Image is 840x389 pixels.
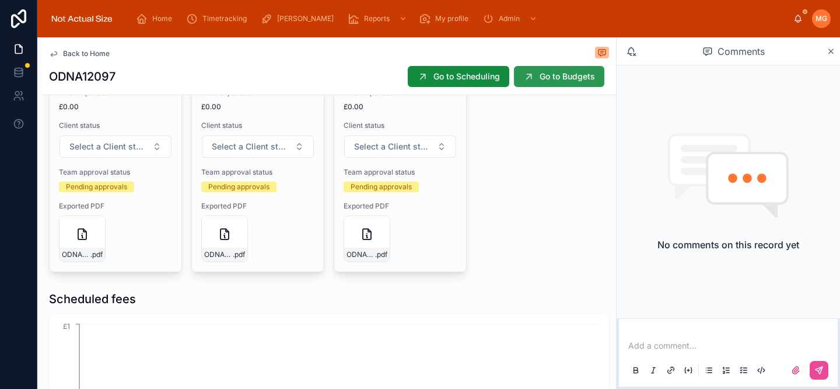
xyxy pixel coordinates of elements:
span: Go to Scheduling [433,71,500,82]
span: Client status [59,121,172,130]
a: Home [132,8,180,29]
span: Reports [364,14,390,23]
tspan: £1 [63,322,70,331]
button: Go to Budgets [514,66,604,87]
span: £0.00 [59,102,172,112]
a: [PERSON_NAME] [257,8,342,29]
span: £0.00 [201,102,314,112]
span: Select a Client status [69,141,148,152]
span: Select a Client status [354,141,432,152]
button: Go to Scheduling [408,66,509,87]
div: scrollable content [127,6,793,32]
h1: ODNA12097 [49,68,116,85]
h2: No comments on this record yet [657,238,799,252]
span: My profile [435,14,468,23]
span: Select a Client status [212,141,290,152]
span: .pdf [233,250,245,259]
button: Select Button [344,136,456,158]
button: Select Button [202,136,314,158]
span: ODNA12097-#250910-1855 [204,250,233,259]
span: Team approval status [59,168,172,177]
span: Home [152,14,172,23]
span: ODNA12097-#250910-1854 [346,250,375,259]
span: Client status [201,121,314,130]
span: Admin [499,14,520,23]
span: Exported PDF [201,202,314,211]
span: .pdf [90,250,103,259]
span: Exported PDF [344,202,457,211]
span: MG [815,14,827,23]
a: Admin [479,8,543,29]
h1: Scheduled fees [49,291,136,307]
a: Timetracking [183,8,255,29]
a: Reports [344,8,413,29]
div: Pending approvals [208,182,269,192]
span: Comments [717,44,765,58]
a: Back to Home [49,49,110,58]
a: My profile [415,8,477,29]
span: .pdf [375,250,387,259]
div: Pending approvals [351,182,412,192]
span: £0.00 [344,102,457,112]
span: Exported PDF [59,202,172,211]
div: Pending approvals [66,182,127,192]
span: Back to Home [63,49,110,58]
span: ODNA12097-#250910-1856 [62,250,90,259]
img: App logo [47,9,117,28]
span: Team approval status [201,168,314,177]
span: Go to Budgets [540,71,595,82]
span: [PERSON_NAME] [277,14,334,23]
span: Team approval status [344,168,457,177]
span: Client status [344,121,457,130]
button: Select Button [60,136,171,158]
span: Timetracking [202,14,247,23]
